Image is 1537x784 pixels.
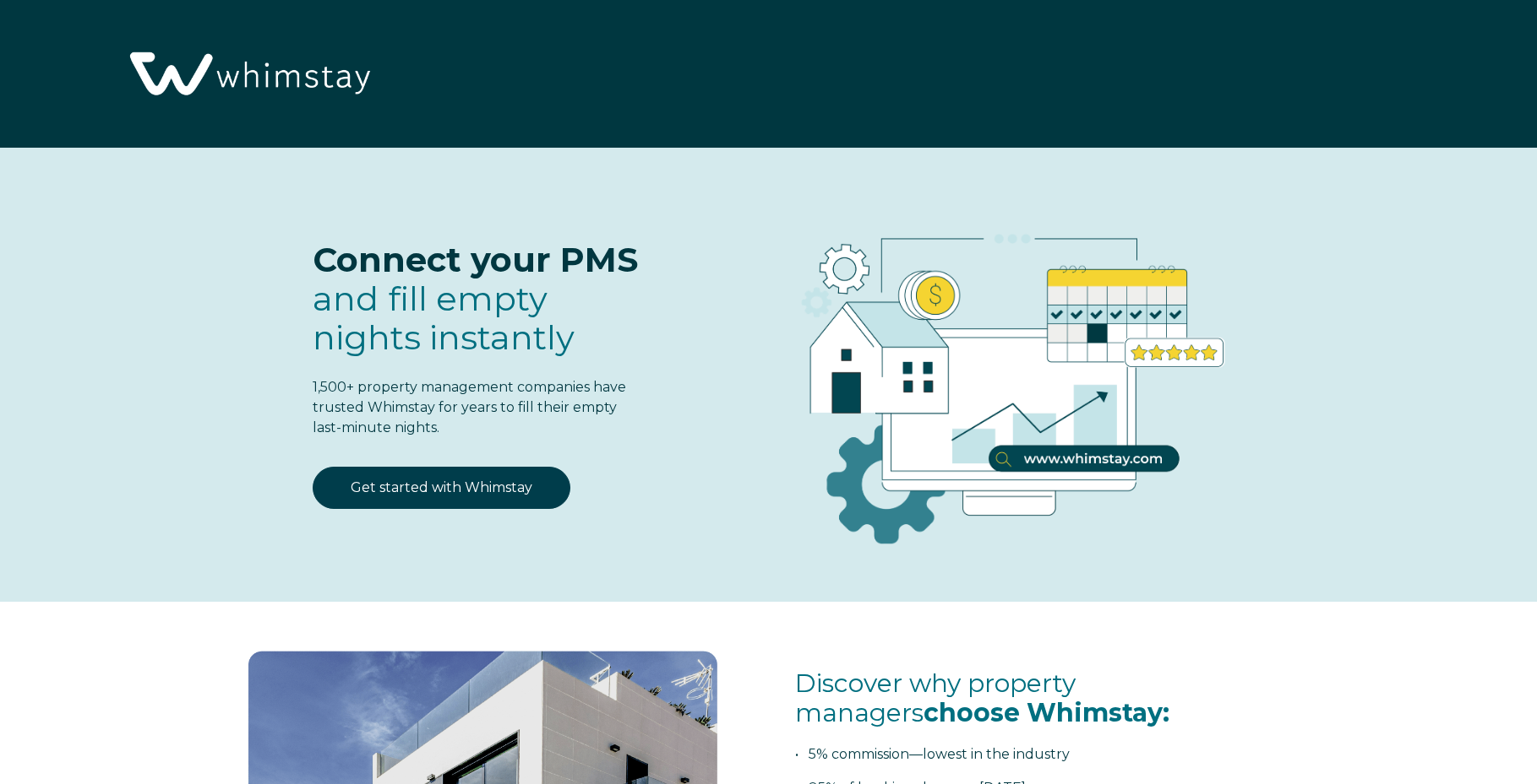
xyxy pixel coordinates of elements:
span: and [313,278,575,358]
img: RBO Ilustrations-03 [706,181,1300,571]
a: Get started with Whimstay [313,467,570,509]
span: Connect your PMS [313,239,638,280]
span: • 5% commission—lowest in the industry [795,746,1070,762]
span: choose Whimstay: [924,697,1169,728]
img: Whimstay Logo-02 1 [118,8,378,142]
span: fill empty nights instantly [313,278,575,358]
span: 1,500+ property management companies have trusted Whimstay for years to fill their empty last-min... [313,379,626,435]
span: Discover why property managers [795,668,1169,728]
